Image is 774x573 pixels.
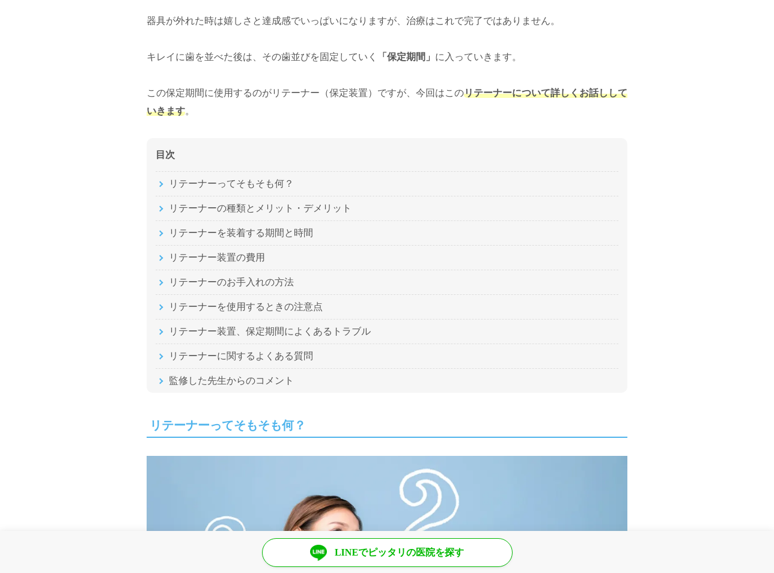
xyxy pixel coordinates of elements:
[156,245,618,270] li: リテーナー装置の費用
[262,538,513,567] a: LINEでピッタリの医院を探す
[156,270,618,294] li: リテーナーのお手入れの方法
[156,196,618,220] li: リテーナーの種類とメリット・デメリット
[156,319,618,344] li: リテーナー装置、保定期間によくあるトラブル
[156,138,618,171] div: 目次
[156,171,618,196] li: リテーナーってそもそも何？
[156,368,618,393] li: 監修した先生からのコメント
[156,220,618,245] li: リテーナーを装着する期間と時間
[156,344,618,368] li: リテーナーに関するよくある質問
[147,414,627,438] h2: リテーナーってそもそも何？
[377,52,435,62] strong: 「保定期間」
[156,294,618,319] li: リテーナーを使用するときの注意点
